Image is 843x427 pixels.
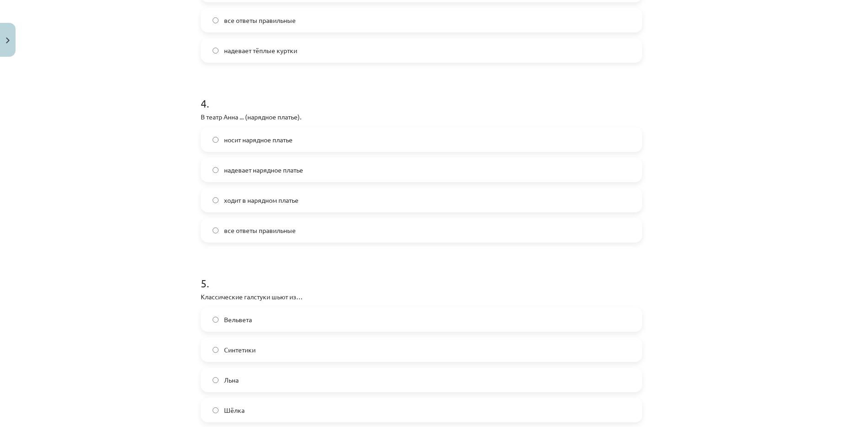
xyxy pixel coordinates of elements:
span: ходит в нарядном платье [224,195,299,205]
input: надевает нарядное платье [213,167,219,173]
input: Шёлка [213,407,219,413]
span: надевает нарядное платье [224,165,303,175]
span: Синтетики [224,345,256,355]
input: Льна [213,377,219,383]
input: Вельвета [213,317,219,323]
h1: 4 . [201,81,642,109]
input: надевает тёплые куртки [213,48,219,54]
span: все ответы правильные [224,16,296,25]
span: носит нарядное платье [224,135,293,145]
p: В театр Анна ... (нарядное платье). [201,112,642,122]
input: носит нарядное платье [213,137,219,143]
span: все ответы правильные [224,226,296,235]
input: все ответы правильные [213,227,219,233]
h1: 5 . [201,261,642,289]
p: Классические галстуки шьют из… [201,292,642,302]
input: Синтетики [213,347,219,353]
input: ходит в нарядном платье [213,197,219,203]
input: все ответы правильные [213,17,219,23]
span: Вельвета [224,315,252,324]
img: icon-close-lesson-0947bae3869378f0d4975bcd49f059093ad1ed9edebbc8119c70593378902aed.svg [6,38,10,43]
span: Льна [224,375,239,385]
span: надевает тёплые куртки [224,46,297,55]
span: Шёлка [224,405,245,415]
